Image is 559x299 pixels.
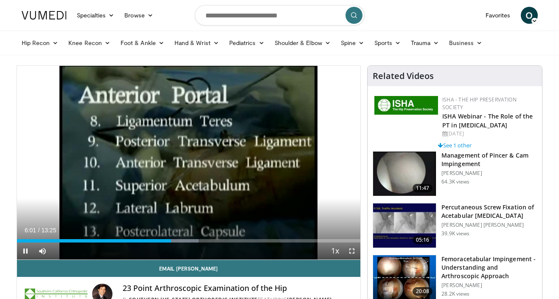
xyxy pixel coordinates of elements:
[22,11,67,20] img: VuMedi Logo
[442,130,535,138] div: [DATE]
[123,284,354,293] h4: 23 Point Arthroscopic Examination of the Hip
[17,239,361,243] div: Progress Bar
[38,227,40,234] span: /
[444,34,487,51] a: Business
[17,260,361,277] a: Email [PERSON_NAME]
[442,112,533,129] a: ISHA Webinar - The Role of the PT in [MEDICAL_DATA]
[224,34,270,51] a: Pediatrics
[169,34,224,51] a: Hand & Wrist
[343,243,360,260] button: Fullscreen
[373,203,436,248] img: 134112_0000_1.png.150x105_q85_crop-smart_upscale.jpg
[17,66,361,260] video-js: Video Player
[521,7,538,24] a: O
[336,34,369,51] a: Spine
[25,227,36,234] span: 6:01
[374,96,438,115] img: a9f71565-a949-43e5-a8b1-6790787a27eb.jpg.150x105_q85_autocrop_double_scale_upscale_version-0.2.jpg
[373,152,436,196] img: 38483_0000_3.png.150x105_q85_crop-smart_upscale.jpg
[480,7,516,24] a: Favorites
[119,7,158,24] a: Browse
[413,287,433,296] span: 20:08
[441,203,537,220] h3: Percutaneous Screw Fixation of Acetabular [MEDICAL_DATA]
[441,151,537,168] h3: Management of Pincer & Cam Impingement
[63,34,115,51] a: Knee Recon
[17,34,64,51] a: Hip Recon
[72,7,120,24] a: Specialties
[406,34,444,51] a: Trauma
[441,255,537,280] h3: Femoracetabular Impingement - Understanding and Arthroscopic Approach
[270,34,336,51] a: Shoulder & Elbow
[195,5,365,25] input: Search topics, interventions
[441,170,537,177] p: [PERSON_NAME]
[441,222,537,228] p: [PERSON_NAME] [PERSON_NAME]
[438,141,472,149] a: See 1 other
[373,203,537,248] a: 05:16 Percutaneous Screw Fixation of Acetabular [MEDICAL_DATA] [PERSON_NAME] [PERSON_NAME] 39.9K ...
[413,236,433,244] span: 05:16
[373,151,537,196] a: 11:47 Management of Pincer & Cam Impingement [PERSON_NAME] 64.3K views
[34,243,51,260] button: Mute
[369,34,406,51] a: Sports
[17,243,34,260] button: Pause
[441,230,469,237] p: 39.9K views
[441,291,469,297] p: 28.2K views
[441,282,537,289] p: [PERSON_NAME]
[441,178,469,185] p: 64.3K views
[442,96,517,111] a: ISHA - The Hip Preservation Society
[326,243,343,260] button: Playback Rate
[373,71,434,81] h4: Related Videos
[41,227,56,234] span: 13:25
[413,184,433,192] span: 11:47
[115,34,169,51] a: Foot & Ankle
